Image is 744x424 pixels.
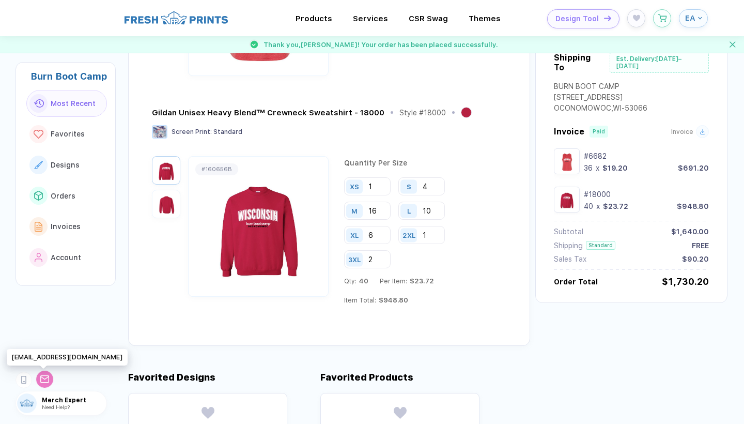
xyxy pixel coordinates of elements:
span: Invoice [554,127,584,137]
div: M [351,207,358,215]
div: BURN BOOT CAMP [554,82,647,93]
div: Favorited Designs [128,372,215,383]
div: Qty: [344,277,368,285]
div: Style # 18000 [399,109,446,117]
img: link to icon [34,99,44,108]
div: L [407,207,411,215]
button: EA [679,9,708,27]
span: Orders [51,192,75,200]
button: link to iconOrders [26,183,107,209]
span: Favorites [51,130,85,138]
div: 2XL [402,231,415,239]
div: Item Total: [344,296,408,304]
div: $1,640.00 [671,228,709,236]
img: 1759789990962atlaa_nt_back.png [154,192,178,216]
div: Subtotal [554,228,583,236]
span: Most Recent [51,99,96,108]
div: x [595,164,600,172]
span: Need Help? [42,404,70,410]
img: success gif [246,36,262,53]
div: OCONOMOWOC , WI - 53066 [554,104,647,115]
div: $90.20 [682,255,709,263]
div: $19.20 [602,164,628,172]
img: link to icon [35,222,43,232]
img: Screen Print [152,125,167,139]
div: $1,730.20 [662,276,709,287]
span: Thank you, [PERSON_NAME] ! Your order has been placed successfully. [263,41,498,49]
div: Gildan Unisex Heavy Blend™ Crewneck Sweatshirt - 18000 [152,108,384,117]
button: link to iconMost Recent [26,90,107,117]
span: Design Tool [555,14,599,23]
div: #6682 [584,152,709,160]
div: $23.72 [603,202,628,210]
div: Burn Boot Camp [30,71,107,82]
span: 40 [357,277,368,285]
span: Invoice [671,128,693,135]
div: #18000 [584,190,709,199]
span: Account [51,253,81,262]
img: user profile [17,393,37,413]
span: Standard [213,128,242,135]
div: Shipping [554,241,583,250]
div: Paid [593,128,605,135]
div: [EMAIL_ADDRESS][DOMAIN_NAME] [7,349,128,366]
div: 36 [584,164,593,172]
div: Est. Delivery: [DATE]–[DATE] [610,52,709,73]
div: CSR SwagToggle dropdown menu [409,14,448,23]
div: # 160656B [202,166,232,173]
div: ProductsToggle dropdown menu chapters [296,14,332,23]
div: Per Item: [380,277,434,285]
div: S [407,183,411,190]
span: $948.80 [376,296,408,304]
div: [STREET_ADDRESS] [554,93,647,104]
div: Standard [586,241,615,250]
div: Quantity Per Size [344,159,504,177]
button: link to iconFavorites [26,121,107,148]
img: 1759789990962kfogk_nt_front.png [154,159,178,182]
button: link to iconInvoices [26,213,107,240]
div: Favorited Products [320,372,413,383]
span: Invoices [51,222,81,231]
img: icon [604,16,611,21]
img: logo [125,10,228,26]
img: 1759789990962kfogk_nt_front.png [556,189,577,210]
div: Shipping To [554,53,602,72]
div: Order Total [554,278,598,286]
div: Sales Tax [554,255,586,263]
div: ServicesToggle dropdown menu [353,14,388,23]
span: Designs [51,161,80,169]
span: Merch Expert [42,397,106,404]
div: XS [350,183,359,190]
span: Screen Print : [172,128,212,135]
div: $691.20 [678,164,709,172]
div: x [595,202,601,210]
button: Design Toolicon [547,9,619,28]
img: 1759788893378xtqsm_nt_front.png [556,151,577,172]
img: link to icon [34,161,43,169]
div: ThemesToggle dropdown menu [469,14,501,23]
div: $948.80 [677,202,709,210]
img: link to icon [35,253,43,262]
div: FREE [692,241,709,250]
div: 40 [584,202,593,210]
img: link to icon [34,191,43,200]
div: 3XL [348,255,361,263]
img: 1759789990962kfogk_nt_front.png [191,166,326,287]
span: $23.72 [407,277,434,285]
div: XL [350,231,359,239]
button: link to iconAccount [26,244,107,271]
span: EA [685,13,695,23]
button: link to iconDesigns [26,152,107,178]
img: link to icon [34,130,43,139]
